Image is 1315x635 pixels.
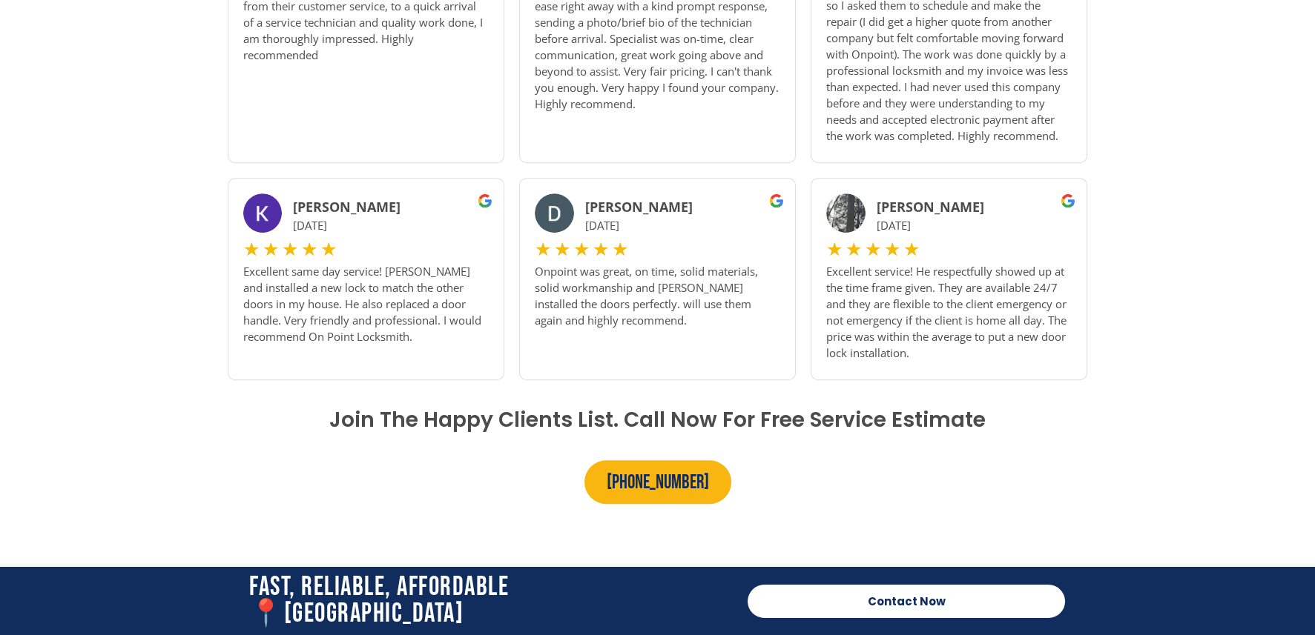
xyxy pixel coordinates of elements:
[249,574,733,628] h2: Fast, Reliable, Affordable 📍[GEOGRAPHIC_DATA]
[243,263,489,345] p: Excellent same day service! [PERSON_NAME] and installed a new lock to match the other doors in my...
[877,199,1072,216] h3: [PERSON_NAME]
[535,239,628,259] div: 5/5
[593,239,609,259] i: ★
[826,239,843,259] i: ★
[585,216,781,236] p: [DATE]
[826,193,866,233] img: Residential Door Repair 31
[535,263,780,328] p: Onpoint was great, on time, solid materials, solid workmanship and [PERSON_NAME] installed the do...
[826,263,1072,361] p: Excellent service! He respectfully showed up at the time frame given. They are available 24/7 and...
[903,239,920,259] i: ★
[748,585,1065,618] a: Contact Now
[826,239,920,259] div: 5/5
[220,410,1095,430] h4: Join the happy clients list. call now for free Service estimate
[535,193,574,233] img: Residential Door Repair 30
[293,216,489,236] p: [DATE]
[607,471,709,495] span: [PHONE_NUMBER]
[846,239,862,259] i: ★
[320,239,337,259] i: ★
[243,239,260,259] i: ★
[877,216,1072,236] p: [DATE]
[554,239,570,259] i: ★
[243,239,337,259] div: 5/5
[865,239,881,259] i: ★
[612,239,628,259] i: ★
[884,239,900,259] i: ★
[573,239,590,259] i: ★
[243,193,283,233] img: Residential Door Repair 29
[535,239,551,259] i: ★
[293,199,489,216] h3: [PERSON_NAME]
[868,596,946,607] span: Contact Now
[263,239,279,259] i: ★
[585,199,781,216] h3: [PERSON_NAME]
[584,460,731,504] a: [PHONE_NUMBER]
[301,239,317,259] i: ★
[282,239,298,259] i: ★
